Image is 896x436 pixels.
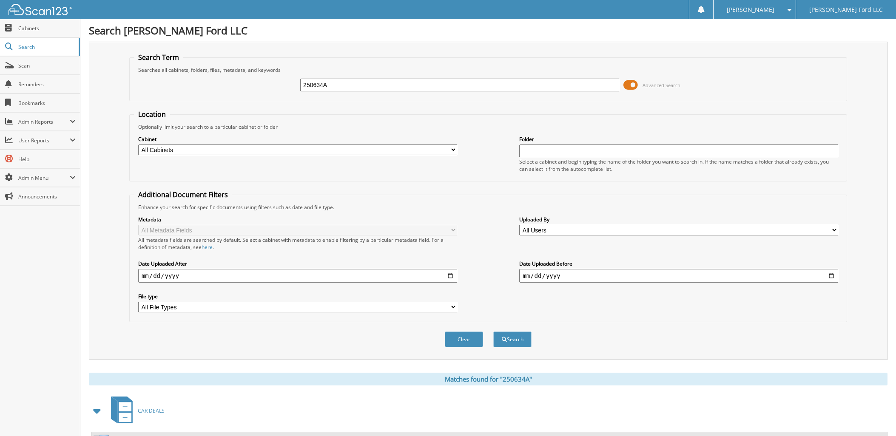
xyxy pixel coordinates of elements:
[134,123,842,130] div: Optionally limit your search to a particular cabinet or folder
[134,204,842,211] div: Enhance your search for specific documents using filters such as date and file type.
[138,136,457,143] label: Cabinet
[134,190,232,199] legend: Additional Document Filters
[138,236,457,251] div: All metadata fields are searched by default. Select a cabinet with metadata to enable filtering b...
[89,23,887,37] h1: Search [PERSON_NAME] Ford LLC
[134,110,170,119] legend: Location
[134,53,183,62] legend: Search Term
[9,4,72,15] img: scan123-logo-white.svg
[106,394,165,428] a: CAR DEALS
[138,293,457,300] label: File type
[89,373,887,385] div: Matches found for "250634A"
[18,62,76,69] span: Scan
[18,25,76,32] span: Cabinets
[138,216,457,223] label: Metadata
[18,81,76,88] span: Reminders
[445,331,483,347] button: Clear
[519,269,838,283] input: end
[18,174,70,181] span: Admin Menu
[519,158,838,173] div: Select a cabinet and begin typing the name of the folder you want to search in. If the name match...
[519,216,838,223] label: Uploaded By
[18,43,74,51] span: Search
[727,7,774,12] span: [PERSON_NAME]
[18,118,70,125] span: Admin Reports
[519,136,838,143] label: Folder
[138,407,165,414] span: CAR DEALS
[18,137,70,144] span: User Reports
[134,66,842,74] div: Searches all cabinets, folders, files, metadata, and keywords
[138,260,457,267] label: Date Uploaded After
[202,243,213,251] a: here
[18,156,76,163] span: Help
[18,99,76,107] span: Bookmarks
[138,269,457,283] input: start
[519,260,838,267] label: Date Uploaded Before
[643,82,680,88] span: Advanced Search
[493,331,532,347] button: Search
[18,193,76,200] span: Announcements
[809,7,883,12] span: [PERSON_NAME] Ford LLC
